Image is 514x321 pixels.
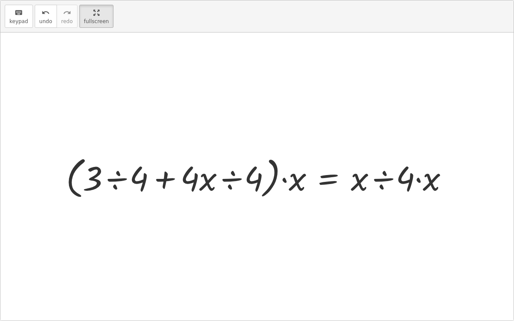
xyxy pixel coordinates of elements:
[5,5,33,28] button: keyboardkeypad
[42,8,50,18] i: undo
[15,8,23,18] i: keyboard
[84,18,109,24] span: fullscreen
[63,8,71,18] i: redo
[61,18,73,24] span: redo
[35,5,57,28] button: undoundo
[79,5,114,28] button: fullscreen
[57,5,78,28] button: redoredo
[9,18,28,24] span: keypad
[39,18,52,24] span: undo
